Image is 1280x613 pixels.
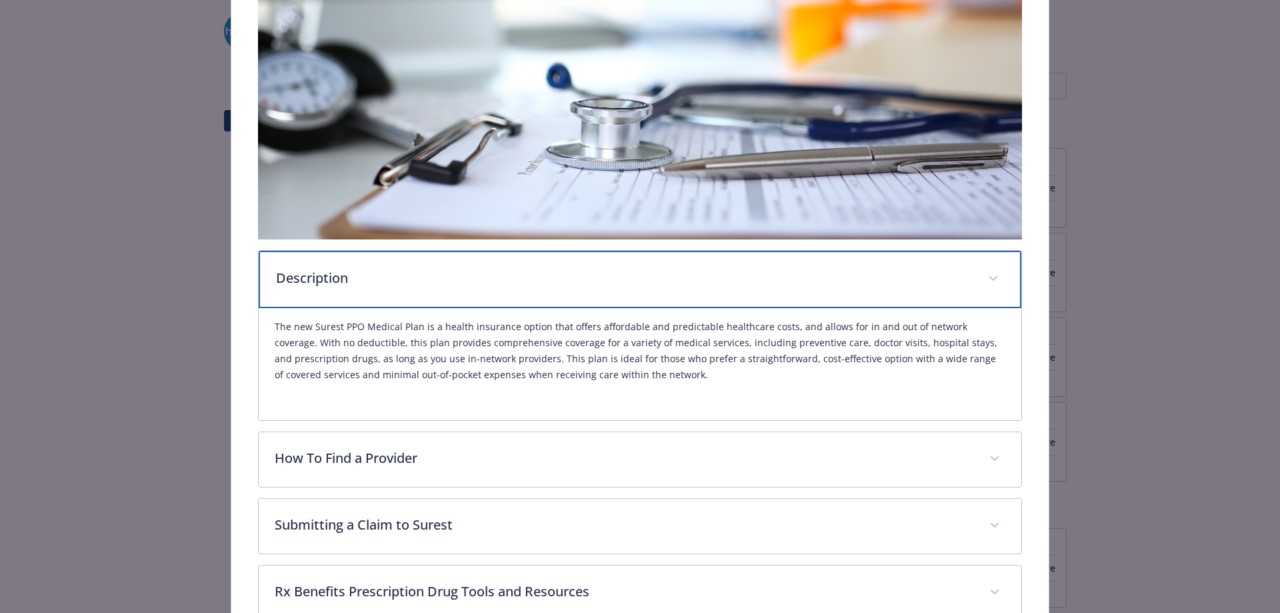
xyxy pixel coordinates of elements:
div: How To Find a Provider [259,432,1022,487]
p: Rx Benefits Prescription Drug Tools and Resources [275,582,974,602]
p: The new Surest PPO Medical Plan is a health insurance option that offers affordable and predictab... [275,319,1006,383]
p: How To Find a Provider [275,448,974,468]
p: Description [276,268,973,288]
p: Submitting a Claim to Surest [275,515,974,535]
div: Description [259,308,1022,420]
div: Description [259,251,1022,308]
div: Submitting a Claim to Surest [259,499,1022,554]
